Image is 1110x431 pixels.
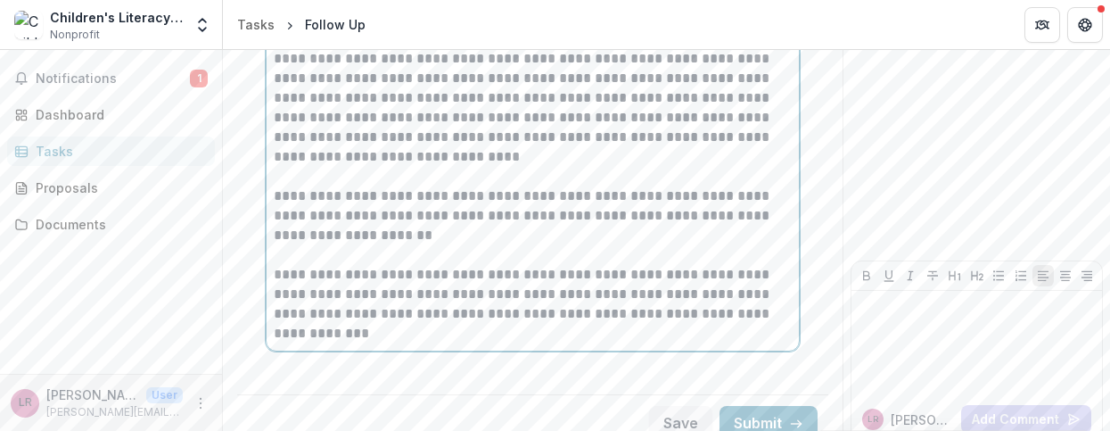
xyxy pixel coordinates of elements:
button: Get Help [1067,7,1103,43]
div: Follow Up [305,15,366,34]
button: Heading 2 [966,265,988,286]
a: Dashboard [7,100,215,129]
span: Nonprofit [50,27,100,43]
button: Strike [922,265,943,286]
button: Heading 1 [944,265,966,286]
button: Ordered List [1010,265,1032,286]
button: Notifications1 [7,64,215,93]
button: Align Left [1032,265,1054,286]
button: Align Right [1076,265,1098,286]
span: 1 [190,70,208,87]
span: Notifications [36,71,190,87]
button: Bullet List [988,265,1009,286]
button: Underline [878,265,900,286]
a: Tasks [7,137,215,166]
div: Children's Literacy Foundation [50,8,183,27]
p: [PERSON_NAME] [891,410,954,429]
div: Laura Rice [867,415,878,424]
a: Tasks [230,12,282,37]
button: Align Center [1055,265,1076,286]
p: User [146,387,183,403]
button: Partners [1024,7,1060,43]
button: Bold [856,265,877,286]
div: Laura Rice [19,397,32,409]
a: Proposals [7,173,215,203]
div: Proposals [36,178,201,197]
a: Documents [7,210,215,239]
img: Children's Literacy Foundation [14,11,43,39]
button: Open entity switcher [190,7,215,43]
p: [PERSON_NAME] [46,385,139,404]
div: Tasks [36,142,201,161]
button: Italicize [900,265,921,286]
div: Documents [36,215,201,234]
div: Tasks [237,15,275,34]
button: More [190,393,211,414]
p: [PERSON_NAME][EMAIL_ADDRESS][DOMAIN_NAME] [46,404,183,420]
nav: breadcrumb [230,12,373,37]
div: Dashboard [36,105,201,124]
